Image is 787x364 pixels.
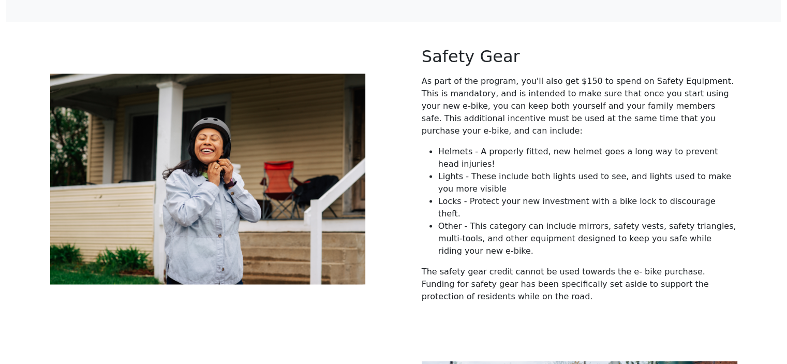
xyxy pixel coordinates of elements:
[422,266,737,303] p: The safety gear credit cannot be used towards the e- bike purchase. Funding for safety gear has b...
[438,195,737,220] li: Locks - Protect your new investment with a bike lock to discourage theft.
[438,170,737,195] li: Lights - These include both lights used to see, and lights used to make you more visible
[422,47,737,66] h2: Safety Gear
[438,220,737,257] li: Other - This category can include mirrors, safety vests, safety triangles, multi-tools, and other...
[438,145,737,170] li: Helmets - A properly fitted, new helmet goes a long way to prevent head injuries!
[422,75,737,137] p: As part of the program, you'll also get $150 to spend on Safety Equipment. This is mandatory, and...
[50,74,366,284] img: Safety-Gear.jpg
